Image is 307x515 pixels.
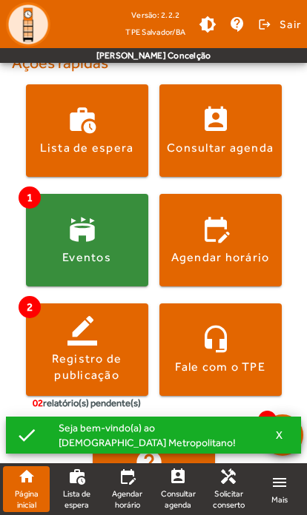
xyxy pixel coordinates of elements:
[159,194,282,286] button: Agendar horário
[18,468,36,485] mat-icon: home
[271,474,288,491] mat-icon: menu
[280,13,301,36] span: Sair
[175,359,265,375] div: Fale com o TPE
[19,296,41,318] span: 2
[68,468,86,485] mat-icon: work_history
[119,468,136,485] mat-icon: edit_calendar
[16,424,38,446] mat-icon: check
[33,397,43,408] span: 02
[211,488,246,510] span: Solicitar conserto
[9,488,44,510] span: Página inicial
[125,24,185,39] span: TPE Salvador/BA
[159,84,282,177] button: Consultar agenda
[6,2,50,47] img: Logo TPE
[205,466,252,512] a: Solicitar conserto
[26,351,148,384] div: Registro de publicação
[59,488,94,510] span: Lista de espera
[19,186,41,209] span: 1
[256,13,301,36] button: Sair
[167,140,274,156] div: Consultar agenda
[169,468,187,485] mat-icon: perm_contact_calendar
[276,428,283,442] span: X
[104,466,151,512] a: Agendar horário
[271,494,288,505] span: Mais
[154,466,201,512] a: Consultar agenda
[219,468,237,485] mat-icon: handyman
[26,303,148,396] button: Registro de publicação
[26,194,148,286] button: Eventos
[256,466,304,512] a: Mais
[3,466,50,512] a: Página inicial
[159,303,282,396] button: Fale com o TPE
[160,488,195,510] span: Consultar agenda
[261,428,298,442] button: X
[40,140,134,156] div: Lista de espera
[53,466,100,512] a: Lista de espera
[171,249,270,266] div: Agendar horário
[125,6,185,24] div: Versão: 2.2.2
[33,396,141,411] div: relatório(s) pendente(s)
[110,488,145,510] span: Agendar horário
[62,249,111,266] div: Eventos
[47,417,261,453] div: Seja bem-vindo(a) ao [DEMOGRAPHIC_DATA] Metropolitano!
[26,84,148,177] button: Lista de espera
